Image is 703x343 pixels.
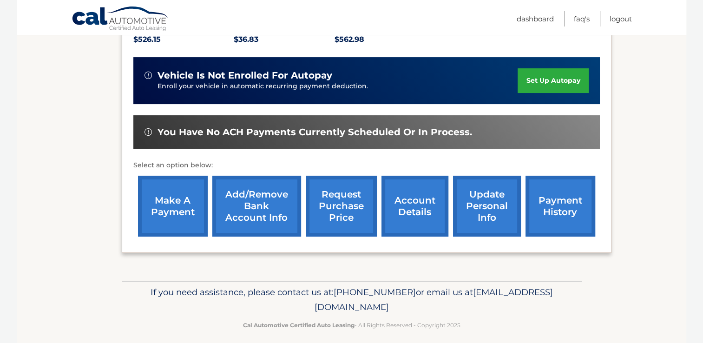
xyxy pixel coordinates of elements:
[574,11,590,26] a: FAQ's
[158,126,472,138] span: You have no ACH payments currently scheduled or in process.
[381,176,448,237] a: account details
[518,68,588,93] a: set up autopay
[334,287,416,297] span: [PHONE_NUMBER]
[158,70,332,81] span: vehicle is not enrolled for autopay
[133,33,234,46] p: $526.15
[335,33,435,46] p: $562.98
[306,176,377,237] a: request purchase price
[315,287,553,312] span: [EMAIL_ADDRESS][DOMAIN_NAME]
[145,72,152,79] img: alert-white.svg
[128,285,576,315] p: If you need assistance, please contact us at: or email us at
[128,320,576,330] p: - All Rights Reserved - Copyright 2025
[234,33,335,46] p: $36.83
[133,160,600,171] p: Select an option below:
[72,6,169,33] a: Cal Automotive
[526,176,595,237] a: payment history
[453,176,521,237] a: update personal info
[517,11,554,26] a: Dashboard
[138,176,208,237] a: make a payment
[610,11,632,26] a: Logout
[158,81,518,92] p: Enroll your vehicle in automatic recurring payment deduction.
[243,322,355,329] strong: Cal Automotive Certified Auto Leasing
[212,176,301,237] a: Add/Remove bank account info
[145,128,152,136] img: alert-white.svg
